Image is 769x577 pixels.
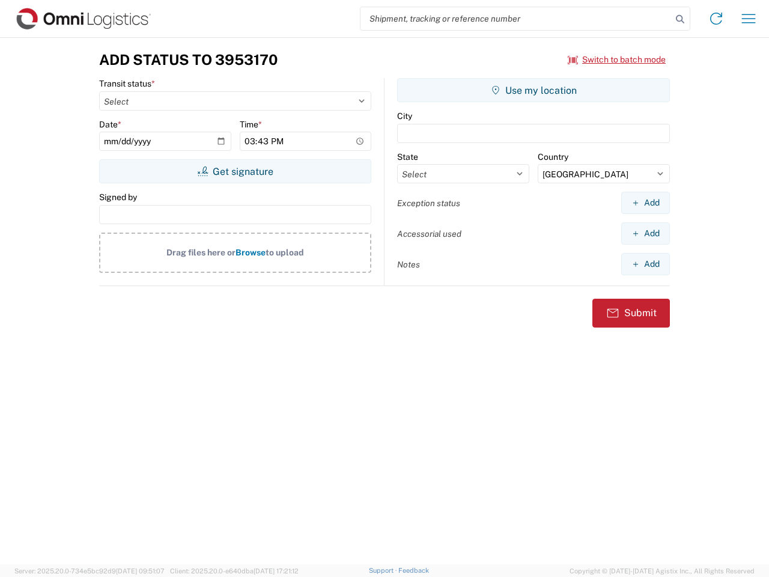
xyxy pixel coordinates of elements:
button: Get signature [99,159,371,183]
label: Signed by [99,192,137,203]
h3: Add Status to 3953170 [99,51,278,69]
input: Shipment, tracking or reference number [360,7,672,30]
label: Accessorial used [397,228,461,239]
button: Submit [592,299,670,328]
span: Drag files here or [166,248,236,257]
span: Copyright © [DATE]-[DATE] Agistix Inc., All Rights Reserved [570,566,755,576]
label: Notes [397,259,420,270]
button: Switch to batch mode [568,50,666,70]
span: Server: 2025.20.0-734e5bc92d9 [14,567,165,575]
button: Use my location [397,78,670,102]
label: Date [99,119,121,130]
a: Feedback [398,567,429,574]
span: to upload [266,248,304,257]
span: [DATE] 17:21:12 [254,567,299,575]
label: Transit status [99,78,155,89]
button: Add [621,253,670,275]
span: Client: 2025.20.0-e640dba [170,567,299,575]
span: [DATE] 09:51:07 [116,567,165,575]
button: Add [621,192,670,214]
label: Country [538,151,568,162]
label: State [397,151,418,162]
a: Support [369,567,399,574]
label: Time [240,119,262,130]
label: City [397,111,412,121]
span: Browse [236,248,266,257]
button: Add [621,222,670,245]
label: Exception status [397,198,460,209]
